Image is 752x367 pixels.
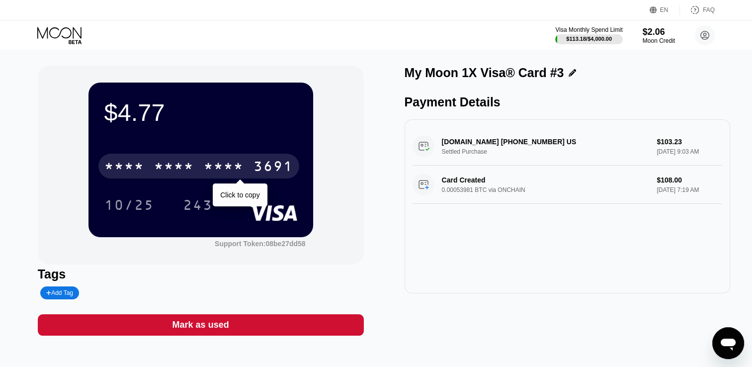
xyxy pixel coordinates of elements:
[650,5,680,15] div: EN
[97,192,162,217] div: 10/25
[215,240,306,248] div: Support Token: 08be27dd58
[555,26,622,33] div: Visa Monthly Spend Limit
[38,314,364,336] div: Mark as used
[175,192,220,217] div: 243
[40,286,79,299] div: Add Tag
[220,191,259,199] div: Click to copy
[38,267,364,281] div: Tags
[253,160,293,176] div: 3691
[405,95,731,109] div: Payment Details
[680,5,715,15] div: FAQ
[712,327,744,359] iframe: Button to launch messaging window
[643,27,675,37] div: $2.06
[46,289,73,296] div: Add Tag
[172,319,229,331] div: Mark as used
[215,240,306,248] div: Support Token:08be27dd58
[405,66,564,80] div: My Moon 1X Visa® Card #3
[104,98,297,126] div: $4.77
[643,37,675,44] div: Moon Credit
[566,36,612,42] div: $113.18 / $4,000.00
[660,6,668,13] div: EN
[703,6,715,13] div: FAQ
[104,198,154,214] div: 10/25
[183,198,213,214] div: 243
[643,27,675,44] div: $2.06Moon Credit
[555,26,622,44] div: Visa Monthly Spend Limit$113.18/$4,000.00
